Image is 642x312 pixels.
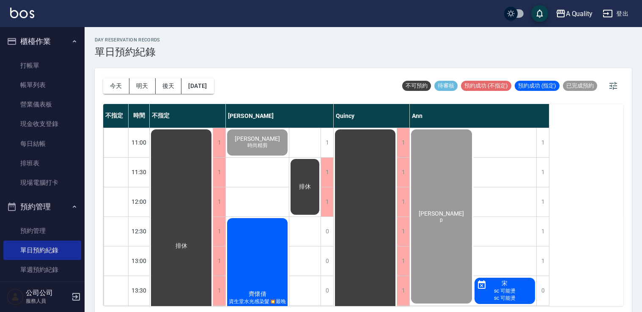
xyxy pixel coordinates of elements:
a: 現金收支登錄 [3,114,81,134]
img: Logo [10,8,34,18]
span: 排休 [174,242,189,250]
div: 1 [536,128,549,157]
a: 打帳單 [3,56,81,75]
div: Ann [410,104,549,128]
a: 單日預約紀錄 [3,241,81,260]
button: 明天 [129,78,156,94]
div: 1 [213,276,225,305]
button: 櫃檯作業 [3,30,81,52]
div: 1 [397,187,409,216]
span: sc 可能燙 [492,287,517,295]
span: 排休 [297,183,313,191]
span: sc 可能燙 [492,295,517,302]
span: p [438,217,444,223]
div: [PERSON_NAME] [226,104,334,128]
h5: 公司公司 [26,289,69,297]
div: 1 [397,128,409,157]
div: 1 [321,128,333,157]
span: 時尚精剪 [246,142,269,149]
div: Quincy [334,104,410,128]
div: 1 [536,217,549,246]
div: 0 [321,276,333,305]
div: 1 [321,158,333,187]
div: 13:30 [129,276,150,305]
a: 預約管理 [3,221,81,241]
a: 現場電腦打卡 [3,173,81,192]
span: 已完成預約 [563,82,597,90]
div: 0 [536,276,549,305]
div: 11:30 [129,157,150,187]
button: 後天 [156,78,182,94]
div: 1 [213,128,225,157]
h3: 單日預約紀錄 [95,46,160,58]
h2: day Reservation records [95,37,160,43]
div: 0 [321,246,333,276]
div: 1 [213,217,225,246]
span: 預約成功 (不指定) [461,82,511,90]
a: 每日結帳 [3,134,81,153]
div: 1 [536,187,549,216]
span: [PERSON_NAME] [233,135,282,142]
span: 宋 [500,280,509,287]
div: 1 [536,158,549,187]
a: 營業儀表板 [3,95,81,114]
img: Person [7,288,24,305]
div: 時間 [129,104,150,128]
div: 1 [213,187,225,216]
span: 齊懷倩 [247,290,268,298]
div: 13:00 [129,246,150,276]
span: [PERSON_NAME] [417,210,466,217]
span: 預約成功 (指定) [515,82,560,90]
span: 不可預約 [402,82,431,90]
div: 1 [321,187,333,216]
div: 0 [321,217,333,246]
div: 11:00 [129,128,150,157]
div: 1 [397,246,409,276]
button: [DATE] [181,78,214,94]
div: 1 [397,158,409,187]
button: 預約管理 [3,196,81,218]
a: 單週預約紀錄 [3,260,81,279]
span: 待審核 [434,82,458,90]
div: 不指定 [150,104,226,128]
div: A Quality [566,8,593,19]
div: 12:00 [129,187,150,216]
div: 1 [213,246,225,276]
div: 1 [397,217,409,246]
button: save [531,5,548,22]
div: 12:30 [129,216,150,246]
div: 不指定 [103,104,129,128]
div: 1 [397,276,409,305]
div: 1 [536,246,549,276]
button: 登出 [599,6,632,22]
button: A Quality [552,5,596,22]
a: 排班表 [3,153,81,173]
p: 服務人員 [26,297,69,305]
a: 帳單列表 [3,75,81,95]
div: 1 [213,158,225,187]
button: 今天 [103,78,129,94]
